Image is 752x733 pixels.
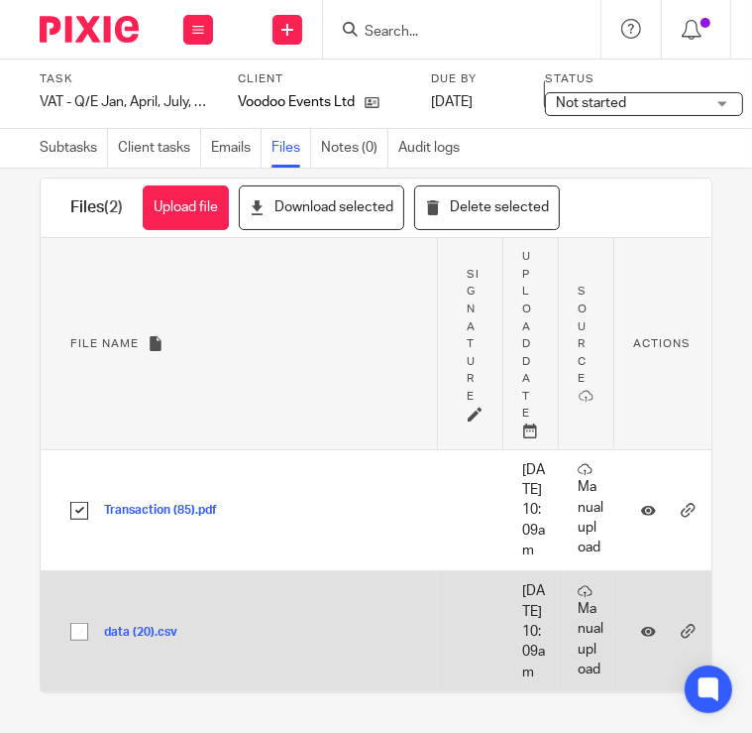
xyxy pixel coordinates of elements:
[522,460,548,561] p: [DATE] 10:09am
[238,92,355,112] p: Voodoo Events Ltd
[321,129,388,168] a: Notes (0)
[104,626,192,640] button: data (20).csv
[60,613,98,651] input: Select
[239,185,404,230] button: Download selected
[104,199,123,215] span: (2)
[414,185,560,230] button: Delete selected
[431,95,473,109] span: [DATE]
[238,71,411,87] label: Client
[70,338,139,349] span: File name
[522,581,548,682] p: [DATE] 10:09am
[271,129,311,168] a: Files
[579,286,589,384] span: Source
[545,71,743,87] label: Status
[578,462,603,557] p: Manual upload
[523,251,533,419] span: Upload date
[143,185,229,230] button: Upload file
[468,269,481,402] span: Signature
[40,129,108,168] a: Subtasks
[40,92,213,112] div: VAT - Q/E Jan, April, July, Oct
[60,492,98,530] input: Select
[104,504,232,518] button: Transaction (85).pdf
[398,129,470,168] a: Audit logs
[634,338,692,349] span: Actions
[431,71,520,87] label: Due by
[40,71,213,87] label: Task
[211,129,262,168] a: Emails
[556,96,626,110] span: Not started
[578,584,603,679] p: Manual upload
[363,24,541,42] input: Search
[118,129,201,168] a: Client tasks
[40,16,139,43] img: Pixie
[70,197,123,218] h1: Files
